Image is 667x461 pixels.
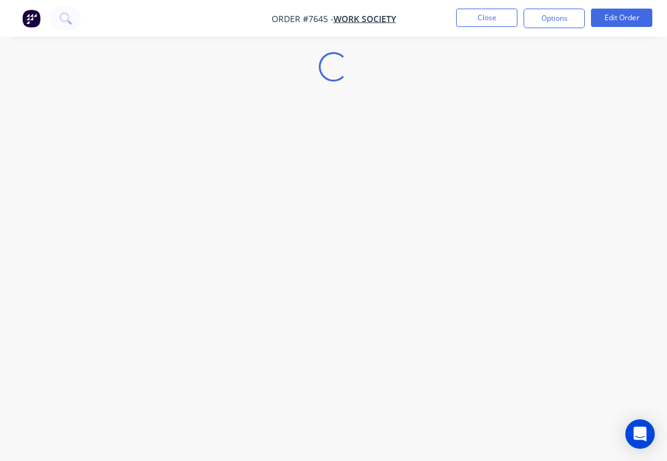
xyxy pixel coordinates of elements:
[22,9,40,28] img: Factory
[456,9,517,27] button: Close
[272,13,333,25] span: Order #7645 -
[524,9,585,28] button: Options
[333,13,396,25] a: Work Society
[591,9,652,27] button: Edit Order
[625,419,655,449] div: Open Intercom Messenger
